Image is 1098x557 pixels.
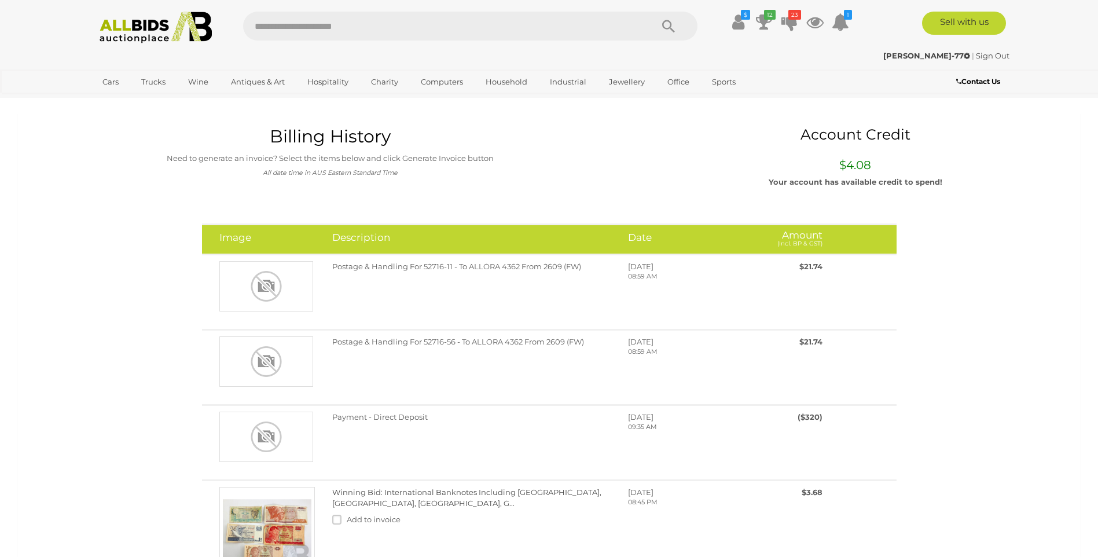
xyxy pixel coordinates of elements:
h4: Amount [755,232,822,247]
span: [DATE] [628,412,653,422]
img: Postage & Handling For 52716-56 - To ALLORA 4362 From 2609 (FW) [219,336,313,387]
a: Industrial [542,72,594,91]
span: | [972,51,974,60]
p: Need to generate an invoice? Select the items below and click Generate Invoice button [32,152,628,165]
span: $21.74 [799,262,822,271]
span: Postage & Handling For 52716-11 - To ALLORA 4362 From 2609 (FW) [332,262,581,271]
i: 12 [764,10,776,20]
i: 23 [788,10,801,20]
h1: Billing History [32,127,628,146]
i: 1 [844,10,852,20]
a: [GEOGRAPHIC_DATA] [95,91,192,111]
h2: Account Credit [645,127,1066,143]
p: 09:35 AM [628,423,737,432]
img: Allbids.com.au [93,12,219,43]
h4: Date [628,232,737,243]
a: 23 [781,12,798,32]
a: 1 [832,12,849,32]
a: Sports [704,72,743,91]
a: Wine [181,72,216,91]
p: 08:59 AM [628,272,737,281]
a: Hospitality [300,72,356,91]
a: Household [478,72,535,91]
a: Antiques & Art [223,72,292,91]
a: Jewellery [601,72,652,91]
span: Payment - Direct Deposit [332,412,428,422]
h4: Description [332,232,611,243]
strong: [PERSON_NAME]-77 [883,51,970,60]
h4: Image [219,232,315,243]
a: Charity [363,72,406,91]
i: $ [741,10,750,20]
a: Trucks [134,72,173,91]
span: [DATE] [628,488,653,497]
i: All date time in AUS Eastern Standard Time [263,169,398,177]
p: Your account has available credit to spend! [654,175,1057,189]
span: $4.08 [839,158,871,172]
span: ($320) [798,412,822,422]
img: Postage & Handling For 52716-11 - To ALLORA 4362 From 2609 (FW) [219,261,313,312]
span: Add to invoice [347,515,401,524]
a: Winning Bid: International Banknotes Including [GEOGRAPHIC_DATA], [GEOGRAPHIC_DATA], [GEOGRAPHIC_... [332,488,601,508]
p: 08:45 PM [628,498,737,507]
a: Sell with us [922,12,1006,35]
a: Office [660,72,697,91]
a: Contact Us [956,75,1003,88]
span: $21.74 [799,337,822,346]
button: Search [640,12,697,41]
a: Computers [413,72,471,91]
a: Cars [95,72,126,91]
a: 12 [755,12,773,32]
span: Postage & Handling For 52716-56 - To ALLORA 4362 From 2609 (FW) [332,337,584,346]
p: 08:59 AM [628,347,737,357]
a: $ [730,12,747,32]
span: $3.68 [802,488,822,497]
img: Payment - Direct Deposit [219,412,313,462]
b: Contact Us [956,77,1000,86]
a: [PERSON_NAME]-77 [883,51,972,60]
span: [DATE] [628,262,653,271]
span: [DATE] [628,337,653,346]
small: (Incl. BP & GST) [777,240,822,247]
a: Sign Out [976,51,1009,60]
